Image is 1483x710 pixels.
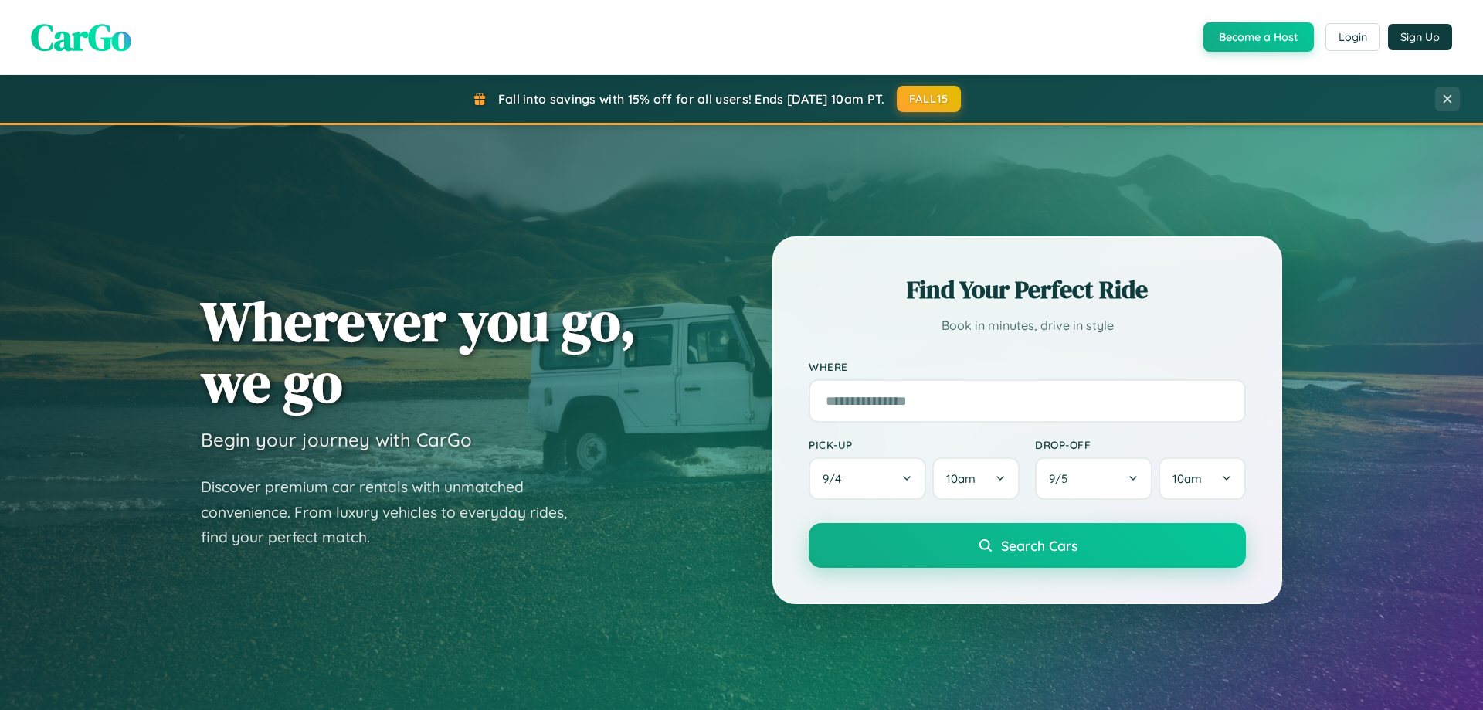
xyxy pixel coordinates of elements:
[201,290,636,413] h1: Wherever you go, we go
[1172,471,1202,486] span: 10am
[1325,23,1380,51] button: Login
[809,273,1246,307] h2: Find Your Perfect Ride
[1203,22,1314,52] button: Become a Host
[1159,457,1246,500] button: 10am
[809,314,1246,337] p: Book in minutes, drive in style
[1035,457,1152,500] button: 9/5
[1049,471,1075,486] span: 9 / 5
[809,523,1246,568] button: Search Cars
[201,428,472,451] h3: Begin your journey with CarGo
[1388,24,1452,50] button: Sign Up
[31,12,131,63] span: CarGo
[1035,438,1246,451] label: Drop-off
[1001,537,1077,554] span: Search Cars
[498,91,885,107] span: Fall into savings with 15% off for all users! Ends [DATE] 10am PT.
[823,471,849,486] span: 9 / 4
[946,471,976,486] span: 10am
[932,457,1020,500] button: 10am
[809,360,1246,373] label: Where
[809,457,926,500] button: 9/4
[201,474,587,550] p: Discover premium car rentals with unmatched convenience. From luxury vehicles to everyday rides, ...
[809,438,1020,451] label: Pick-up
[897,86,962,112] button: FALL15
